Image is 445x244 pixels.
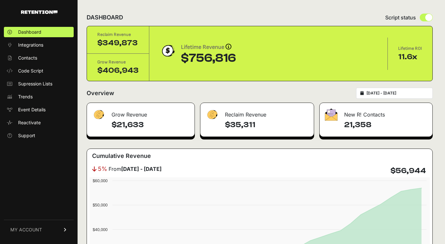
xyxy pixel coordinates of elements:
text: $50,000 [93,203,108,207]
a: Event Details [4,105,74,115]
span: Contacts [18,55,37,61]
h4: $21,633 [111,120,189,130]
a: Trends [4,92,74,102]
span: From [109,165,162,173]
img: fa-envelope-19ae18322b30453b285274b1b8af3d052b27d846a4fbe8435d1a52b978f639a2.png [325,108,338,121]
text: $60,000 [93,178,108,183]
span: Integrations [18,42,43,48]
a: Support [4,130,74,141]
h4: $35,311 [225,120,309,130]
a: MY ACCOUNT [4,220,74,239]
span: Reactivate [18,119,41,126]
a: Supression Lists [4,79,74,89]
h2: Overview [87,89,114,98]
h4: 21,358 [344,120,427,130]
div: $349,873 [97,38,139,48]
span: Dashboard [18,29,41,35]
span: Code Script [18,68,43,74]
h4: $56,944 [390,166,426,176]
span: Trends [18,94,33,100]
span: Event Details [18,106,46,113]
img: fa-dollar-13500eef13a19c4ab2b9ed9ad552e47b0d9fc28b02b83b90ba0e00f96d6372e9.png [92,108,105,121]
div: Reclaim Revenue [200,103,314,122]
span: 5% [98,164,107,173]
div: Lifetime ROI [398,45,422,52]
img: dollar-coin-05c43ed7efb7bc0c12610022525b4bbbb207c7efeef5aecc26f025e68dcafac9.png [160,43,176,59]
img: fa-dollar-13500eef13a19c4ab2b9ed9ad552e47b0d9fc28b02b83b90ba0e00f96d6372e9.png [206,108,218,121]
span: MY ACCOUNT [10,227,42,233]
div: $756,816 [181,52,236,65]
div: Reclaim Revenue [97,31,139,38]
span: Supression Lists [18,81,52,87]
a: Reactivate [4,117,74,128]
div: New R! Contacts [320,103,432,122]
a: Contacts [4,53,74,63]
strong: [DATE] - [DATE] [121,166,162,172]
a: Code Script [4,66,74,76]
div: Grow Revenue [87,103,195,122]
a: Dashboard [4,27,74,37]
span: Support [18,132,35,139]
div: 11.6x [398,52,422,62]
div: $406,943 [97,65,139,76]
text: $40,000 [93,227,108,232]
div: Lifetime Revenue [181,43,236,52]
a: Integrations [4,40,74,50]
h3: Cumulative Revenue [92,151,151,161]
span: Script status [385,14,416,21]
img: Retention.com [21,10,58,14]
div: Grow Revenue [97,59,139,65]
h2: DASHBOARD [87,13,123,22]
